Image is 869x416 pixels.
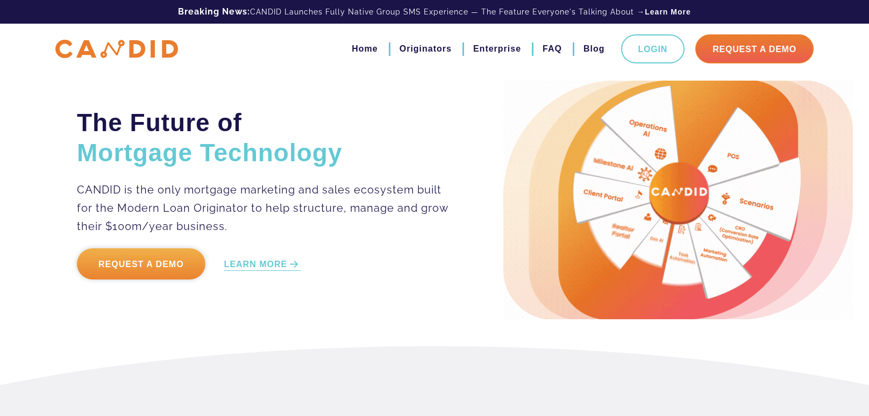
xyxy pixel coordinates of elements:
[77,248,205,279] a: Request a Demo
[352,40,377,58] a: Home
[77,107,450,168] h2: The Future of
[55,40,178,59] img: CANDID APP
[583,40,605,58] a: Blog
[224,259,301,271] a: LEARN MORE
[503,81,853,319] img: Candid Hero Image
[695,34,814,63] a: Request A Demo
[178,6,250,17] b: Breaking News:
[77,139,343,167] span: Mortgage Technology
[473,40,521,58] a: Enterprise
[400,40,452,58] a: Originators
[77,181,450,235] p: CANDID is the only mortgage marketing and sales ecosystem built for the Modern Loan Originator to...
[543,40,562,58] a: FAQ
[645,6,690,17] a: Learn More
[621,34,685,63] a: Login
